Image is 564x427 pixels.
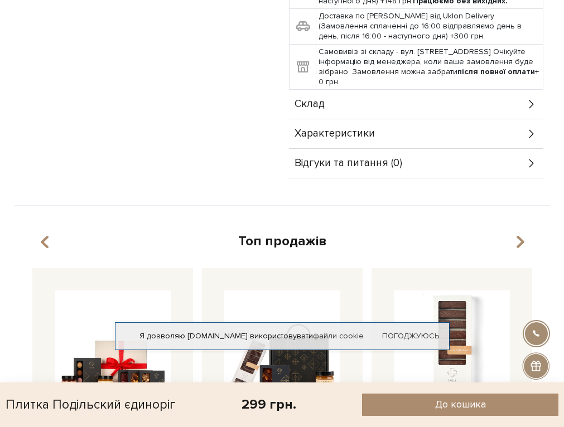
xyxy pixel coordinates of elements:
b: після повної оплати [457,67,535,76]
div: Я дозволяю [DOMAIN_NAME] використовувати [115,331,449,341]
td: Самовивіз зі складу - вул. [STREET_ADDRESS] Очікуйте інформацію від менеджера, коли ваше замовлен... [316,44,543,90]
span: Склад [295,99,325,109]
a: файли cookie [313,331,364,341]
span: До кошика [435,398,486,411]
div: Топ продажів [28,232,537,250]
button: До кошика [362,394,558,416]
td: Доставка по [PERSON_NAME] від Uklon Delivery (Замовлення сплаченні до 16:00 відправляємо день в д... [316,9,543,45]
div: 299 грн. [242,396,296,413]
span: Відгуки та питання (0) [295,158,402,168]
a: Погоджуюсь [382,331,439,341]
span: Характеристики [295,129,375,139]
div: Плитка Подільский єдиноріг [6,394,176,416]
